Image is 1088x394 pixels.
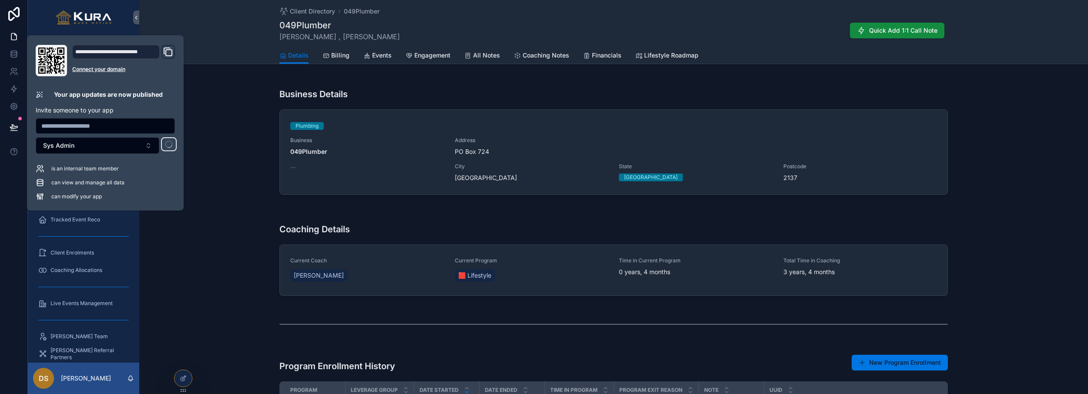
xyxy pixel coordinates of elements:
[296,122,319,130] div: Plumbing
[279,48,309,64] a: Details
[33,262,134,278] a: Coaching Allocations
[485,387,517,394] span: Date Ended
[50,267,102,274] span: Coaching Allocations
[50,333,108,340] span: [PERSON_NAME] Team
[635,48,698,65] a: Lifestyle Roadmap
[51,193,102,200] span: can modify your app
[279,360,395,373] h3: Program Enrollment History
[783,173,937,182] span: 2137
[294,271,344,280] span: [PERSON_NAME]
[619,257,773,264] span: Time in Current Program
[372,51,392,60] span: Events
[852,355,948,370] button: New Program Enrollment
[72,66,175,73] a: Connect your domain
[50,216,100,223] span: Tracked Event Reco
[61,374,111,383] p: [PERSON_NAME]
[783,268,937,276] span: 3 years, 4 months
[290,148,327,155] strong: 049Plumber
[455,147,883,156] span: PO Box 724
[72,45,175,76] div: Domain and Custom Link
[279,19,400,31] h1: 049Plumber
[28,35,139,363] div: scrollable content
[414,51,450,60] span: Engagement
[420,387,459,394] span: Date Started
[51,179,124,186] span: can view and manage all data
[464,48,500,65] a: All Notes
[514,48,569,65] a: Coaching Notes
[33,329,134,344] a: [PERSON_NAME] Team
[33,212,134,228] a: Tracked Event Reco
[279,31,400,42] span: [PERSON_NAME] , [PERSON_NAME]
[279,7,335,16] a: Client Directory
[279,223,350,236] h3: Coaching Details
[290,137,444,144] span: Business
[406,48,450,65] a: Engagement
[619,163,773,170] span: State
[523,51,569,60] span: Coaching Notes
[33,295,134,311] a: Live Events Management
[592,51,621,60] span: Financials
[455,173,609,182] span: [GEOGRAPHIC_DATA]
[288,51,309,60] span: Details
[458,271,491,280] span: 🟥 Lifestyle
[363,48,392,65] a: Events
[36,106,175,115] p: Invite someone to your app
[455,257,609,264] span: Current Program
[50,300,113,307] span: Live Events Management
[322,48,349,65] a: Billing
[783,257,937,264] span: Total Time in Coaching
[50,249,94,256] span: Client Enrolments
[619,387,682,394] span: PROGRAM EXIT REASON
[850,23,944,38] button: Quick Add 1:1 Call Note
[51,165,119,172] span: is an internal team member
[43,141,74,150] span: Sys Admin
[33,245,134,261] a: Client Enrolments
[290,257,444,264] span: Current Coach
[704,387,719,394] span: Note
[290,7,335,16] span: Client Directory
[54,90,163,99] p: Your app updates are now published
[344,7,379,16] a: 049Plumber
[583,48,621,65] a: Financials
[290,163,296,172] span: --
[50,347,125,361] span: [PERSON_NAME] Referral Partners
[351,387,398,394] span: Leverage Group
[56,10,112,24] img: App logo
[279,88,348,101] h3: Business Details
[36,137,159,154] button: Select Button
[455,137,883,144] span: Address
[550,387,598,394] span: Time in Program
[473,51,500,60] span: All Notes
[869,26,937,35] span: Quick Add 1:1 Call Note
[783,163,937,170] span: Postcode
[39,373,48,384] span: DS
[455,163,609,170] span: City
[619,268,773,276] span: 0 years, 4 months
[769,387,782,394] span: Uuid
[644,51,698,60] span: Lifestyle Roadmap
[624,173,678,181] div: [GEOGRAPHIC_DATA]
[33,346,134,362] a: [PERSON_NAME] Referral Partners
[331,51,349,60] span: Billing
[290,387,317,394] span: Program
